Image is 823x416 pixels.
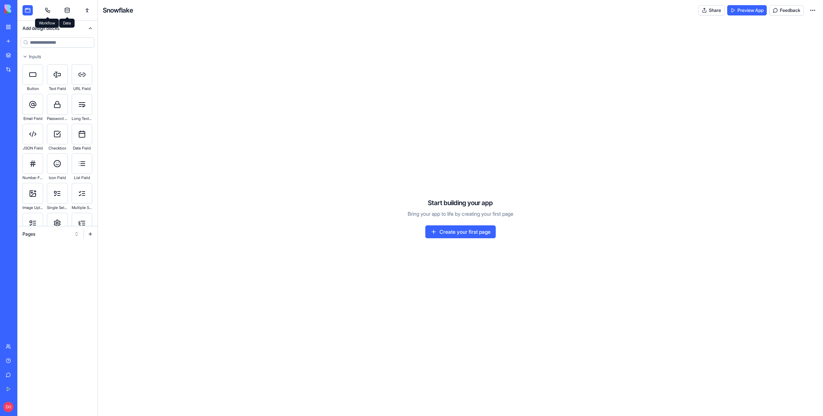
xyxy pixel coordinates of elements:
button: Share [698,5,725,15]
div: Icon Field [47,174,68,182]
h4: Snowflake [103,6,133,15]
span: DO [3,402,14,412]
div: Multiple Select Field [72,204,92,212]
div: Number Field [23,174,43,182]
div: Image Upload Field [23,204,43,212]
div: Email Field [23,115,43,122]
div: Button [23,85,43,93]
div: URL Field [72,85,92,93]
div: Single Select Field [47,204,68,212]
div: Long Text Field [72,115,92,122]
a: Preview App [727,5,767,15]
div: JSON Field [23,144,43,152]
p: Bring your app to life by creating your first page [408,210,513,218]
div: Password Field [47,115,68,122]
button: Inputs [17,51,97,62]
button: Pages [19,229,82,239]
button: Feedback [769,5,804,15]
button: Add design blocks [17,21,97,36]
div: Date Field [72,144,92,152]
img: logo [5,5,44,14]
h4: Start building your app [428,198,493,207]
p: Workflow [39,21,55,26]
a: Create your first page [425,225,496,238]
div: Text Field [47,85,68,93]
div: Checkbox [47,144,68,152]
p: Data [63,21,71,26]
div: List Field [72,174,92,182]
